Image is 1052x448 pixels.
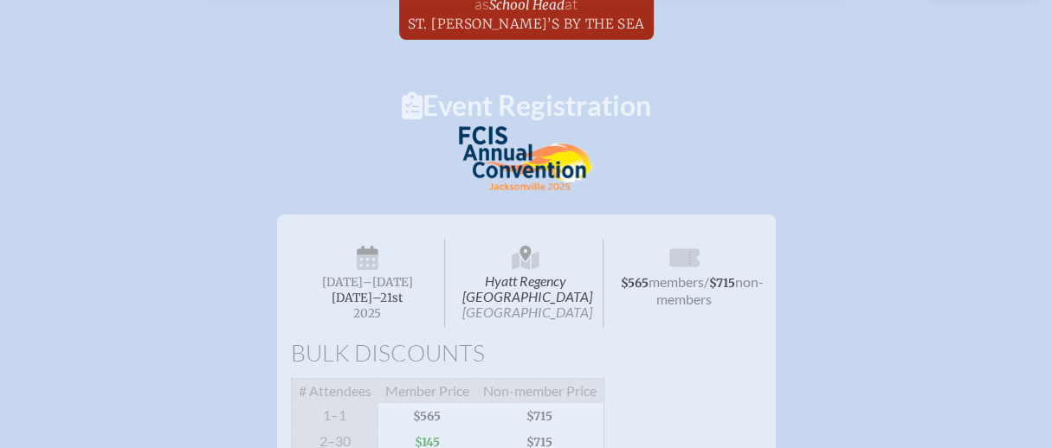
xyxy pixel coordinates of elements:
span: # Attendees [291,379,378,404]
span: 2025 [305,307,431,320]
span: Hyatt Regency [GEOGRAPHIC_DATA] [449,239,603,328]
h1: Bulk Discounts [291,342,762,365]
span: [DATE]–⁠21st [332,291,403,305]
span: members [649,273,704,290]
span: / [704,273,709,290]
span: $565 [378,403,476,429]
span: [DATE] [322,275,363,290]
span: [GEOGRAPHIC_DATA] [462,304,592,320]
span: 1–1 [291,403,378,429]
span: $715 [709,276,735,291]
img: FCIS Convention 2025 [459,126,594,191]
span: St. [PERSON_NAME]’s By the Sea [408,16,645,32]
span: $565 [621,276,649,291]
span: non-members [656,273,764,307]
span: Non-member Price [476,379,604,404]
span: –[DATE] [363,275,413,290]
span: Member Price [378,379,476,404]
span: $715 [476,403,604,429]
